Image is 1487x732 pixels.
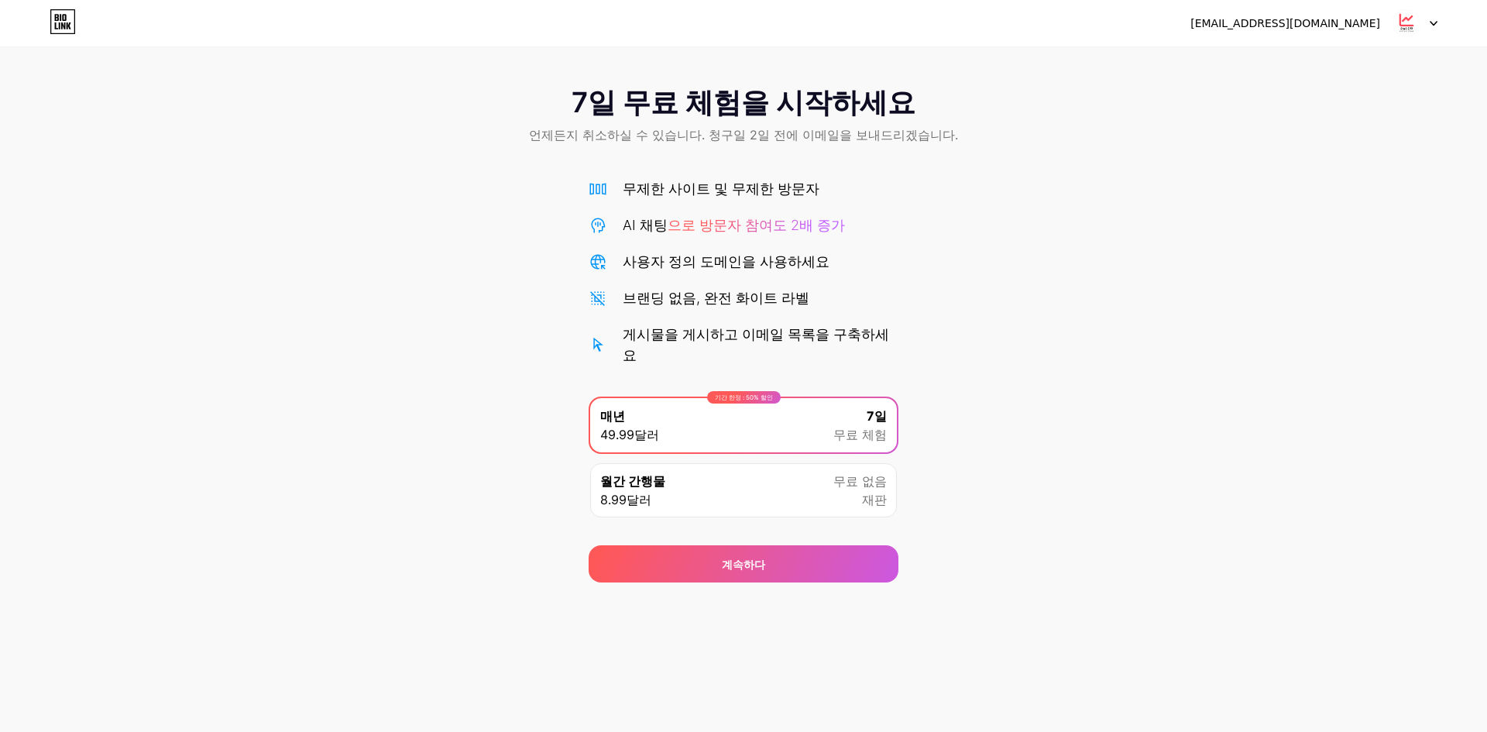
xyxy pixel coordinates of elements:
font: 계속하다 [722,558,765,571]
font: AI 채팅 [623,217,668,233]
img: 오늘의 주식 [1392,9,1421,38]
font: 브랜딩 없음, 완전 화이트 라벨 [623,290,809,306]
font: 무료 없음 [833,473,887,489]
font: 으로 방문자 참여도 2배 증가 [668,217,845,233]
font: 재판 [862,492,887,507]
font: 무제한 사이트 및 무제한 방문자 [623,180,819,197]
font: [EMAIL_ADDRESS][DOMAIN_NAME] [1190,17,1380,29]
font: 언제든지 취소하실 수 있습니다. 청구일 2일 전에 이메일을 보내드리겠습니다. [529,127,958,143]
font: 매년 [600,408,625,424]
font: 무료 체험 [833,427,887,442]
font: 기간 한정 : 50% 할인 [715,393,773,401]
font: 7일 [867,408,887,424]
font: 월간 간행물 [600,473,665,489]
font: 사용자 정의 도메인을 사용하세요 [623,253,829,270]
font: 49.99달러 [600,427,659,442]
font: 7일 무료 체험을 시작하세요 [572,85,915,119]
font: 8.99달러 [600,492,651,507]
font: 게시물을 게시하고 이메일 목록을 구축하세요 [623,326,889,363]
